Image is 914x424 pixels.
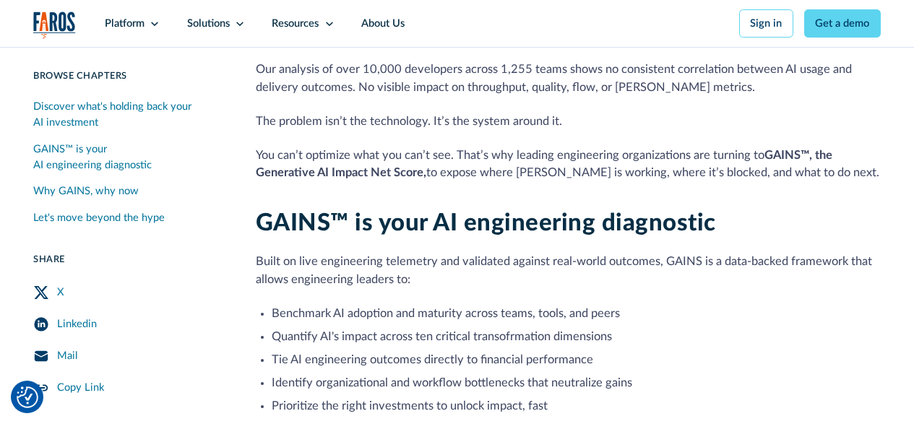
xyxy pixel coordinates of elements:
[33,136,224,178] a: GAINS™ is your AI engineering diagnostic
[33,99,224,131] div: Discover what's holding back your AI investment
[57,348,77,364] div: Mail
[105,16,145,32] div: Platform
[272,351,881,369] li: Tie AI engineering outcomes directly to financial performance
[57,380,104,396] div: Copy Link
[33,93,224,136] a: Discover what's holding back your AI investment
[33,209,165,225] div: Let's move beyond the hype
[33,12,76,39] img: Logo of the analytics and reporting company Faros.
[272,16,319,32] div: Resources
[272,397,881,415] li: Prioritize the right investments to unlock impact, fast
[256,209,881,238] h2: GAINS™ is your AI engineering diagnostic
[256,253,881,289] p: Built on live engineering telemetry and validated against real-world outcomes, GAINS is a data-ba...
[272,328,881,346] li: Quantify AI's impact across ten critical transofrmation dimensions
[33,178,224,204] a: Why GAINS, why now
[33,12,76,39] a: home
[17,386,38,408] img: Revisit consent button
[33,277,224,308] a: Twitter Share
[33,183,139,199] div: Why GAINS, why now
[256,113,881,131] p: The problem isn’t the technology. It’s the system around it.
[256,147,881,183] p: You can’t optimize what you can’t see. That’s why leading engineering organizations are turning t...
[57,316,97,332] div: Linkedin
[804,9,881,38] a: Get a demo
[33,308,224,340] a: LinkedIn Share
[256,61,881,97] p: Our analysis of over 10,000 developers across 1,255 teams shows no consistent correlation between...
[33,340,224,372] a: Mail Share
[187,16,230,32] div: Solutions
[17,386,38,408] button: Cookie Settings
[33,69,224,82] div: Browse Chapters
[33,252,224,266] div: Share
[57,285,64,300] div: X
[33,204,224,231] a: Let's move beyond the hype
[272,305,881,323] li: Benchmark AI adoption and maturity across teams, tools, and peers
[739,9,793,38] a: Sign in
[33,372,224,404] a: Copy Link
[272,374,881,392] li: Identify organizational and workflow bottlenecks that neutralize gains
[33,141,224,173] div: GAINS™ is your AI engineering diagnostic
